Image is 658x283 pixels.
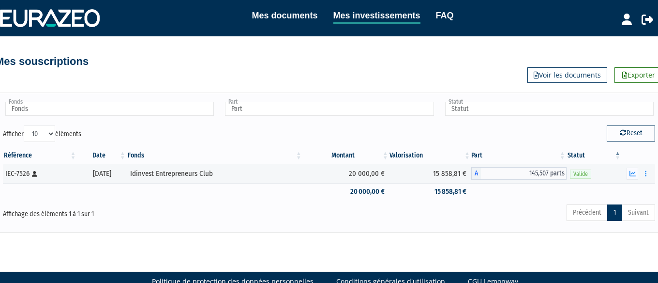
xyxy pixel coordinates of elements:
[3,147,77,164] th: Référence : activer pour trier la colonne par ordre croissant
[77,147,126,164] th: Date: activer pour trier la colonne par ordre croissant
[24,126,55,142] select: Afficheréléments
[3,126,81,142] label: Afficher éléments
[3,204,266,219] div: Affichage des éléments 1 à 1 sur 1
[567,204,608,221] a: Précédent
[607,204,622,221] a: 1
[471,147,567,164] th: Part: activer pour trier la colonne par ordre croissant
[481,167,567,180] span: 145,507 parts
[436,9,454,22] a: FAQ
[80,169,123,179] div: [DATE]
[303,147,389,164] th: Montant: activer pour trier la colonne par ordre croissant
[252,9,317,22] a: Mes documents
[389,147,471,164] th: Valorisation: activer pour trier la colonne par ordre croissant
[389,164,471,183] td: 15 858,81 €
[622,204,655,221] a: Suivant
[32,171,37,177] i: [Français] Personne physique
[5,169,74,179] div: IEC-7526
[389,183,471,200] td: 15 858,81 €
[527,67,607,83] a: Voir les documents
[607,126,655,141] button: Reset
[471,167,481,180] span: A
[333,9,420,24] a: Mes investissements
[570,170,591,179] span: Valide
[303,164,389,183] td: 20 000,00 €
[127,147,303,164] th: Fonds: activer pour trier la colonne par ordre croissant
[471,167,567,180] div: A - Idinvest Entrepreneurs Club
[130,169,299,179] div: Idinvest Entrepreneurs Club
[303,183,389,200] td: 20 000,00 €
[567,147,622,164] th: Statut : activer pour trier la colonne par ordre d&eacute;croissant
